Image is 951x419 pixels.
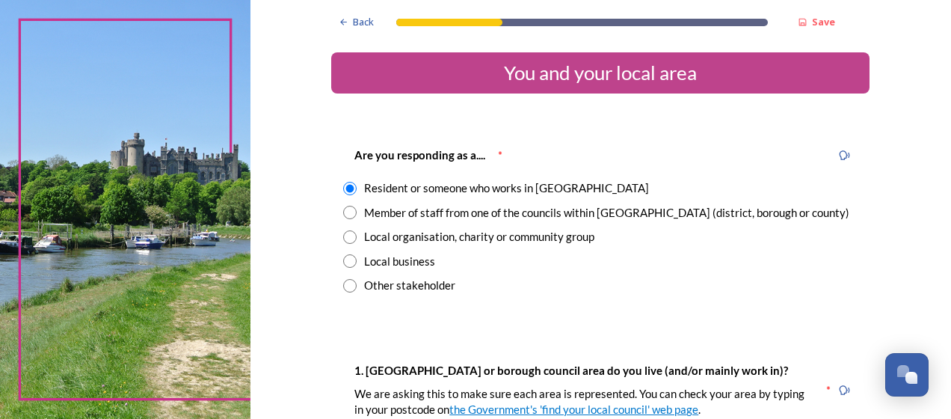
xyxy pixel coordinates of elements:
[364,253,435,270] div: Local business
[364,204,849,221] div: Member of staff from one of the councils within [GEOGRAPHIC_DATA] (district, borough or county)
[354,386,813,418] p: We are asking this to make sure each area is represented. You can check your area by typing in yo...
[449,403,698,416] a: the Government's 'find your local council' web page
[354,148,485,162] strong: Are you responding as a....
[812,15,835,28] strong: Save
[337,58,864,88] div: You and your local area
[364,228,594,245] div: Local organisation, charity or community group
[364,277,455,294] div: Other stakeholder
[364,180,649,197] div: Resident or someone who works in [GEOGRAPHIC_DATA]
[353,15,374,29] span: Back
[354,364,788,377] strong: 1. [GEOGRAPHIC_DATA] or borough council area do you live (and/or mainly work in)?
[885,353,929,397] button: Open Chat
